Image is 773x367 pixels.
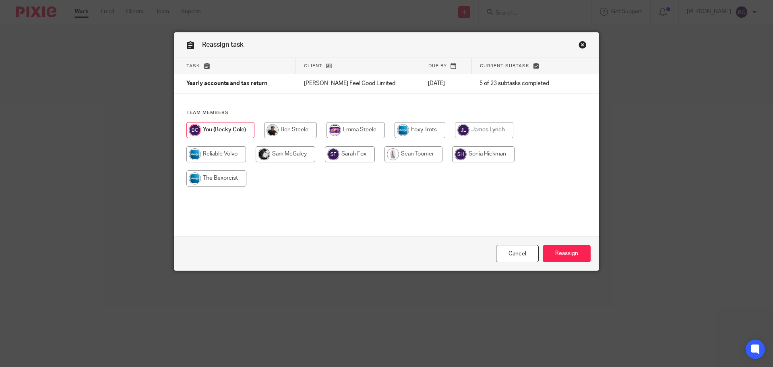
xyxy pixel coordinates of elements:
[304,79,412,87] p: [PERSON_NAME] Feel Good Limited
[186,64,200,68] span: Task
[543,245,591,262] input: Reassign
[496,245,539,262] a: Close this dialog window
[186,81,267,87] span: Yearly accounts and tax return
[428,64,447,68] span: Due by
[304,64,322,68] span: Client
[428,79,463,87] p: [DATE]
[480,64,529,68] span: Current subtask
[186,110,587,116] h4: Team members
[202,41,244,48] span: Reassign task
[579,41,587,52] a: Close this dialog window
[471,74,570,93] td: 5 of 23 subtasks completed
